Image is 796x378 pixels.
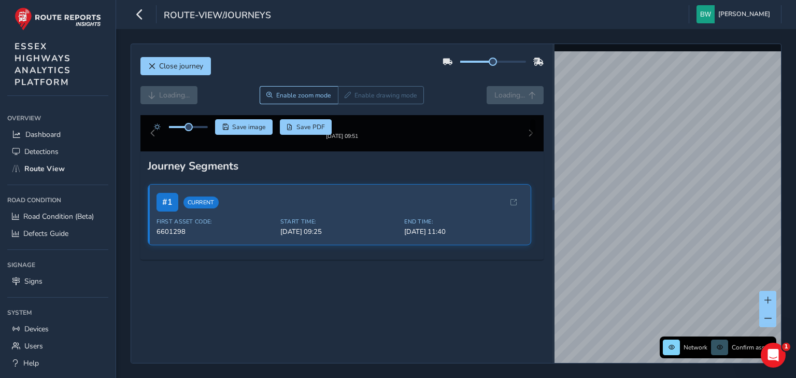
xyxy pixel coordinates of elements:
span: Save PDF [296,123,325,131]
a: Signs [7,273,108,290]
button: Zoom [260,86,338,104]
a: Help [7,355,108,372]
span: Devices [24,324,49,334]
div: Signage [7,257,108,273]
span: [DATE] 11:40 [404,235,522,245]
button: [PERSON_NAME] [696,5,774,23]
span: [PERSON_NAME] [718,5,770,23]
a: Route View [7,160,108,177]
a: Dashboard [7,126,108,143]
span: ESSEX HIGHWAYS ANALYTICS PLATFORM [15,40,71,88]
div: System [7,305,108,320]
span: [DATE] 09:25 [280,235,398,245]
iframe: Intercom live chat [761,343,786,368]
div: [DATE] 09:51 [310,141,374,148]
span: Start Time: [280,226,398,234]
button: Close journey [140,57,211,75]
span: Save image [232,123,266,131]
span: # 1 [157,201,178,220]
img: rr logo [15,7,101,31]
img: Thumbnail frame [310,131,374,141]
span: Current [183,205,219,217]
span: Help [23,358,39,368]
span: End Time: [404,226,522,234]
div: Journey Segments [148,167,536,181]
span: Dashboard [25,130,61,139]
button: Save [215,119,273,135]
span: Enable zoom mode [276,91,331,100]
a: Road Condition (Beta) [7,208,108,225]
span: 1 [782,343,790,351]
span: route-view/journeys [164,9,271,23]
a: Devices [7,320,108,338]
a: Defects Guide [7,225,108,242]
span: Users [24,341,43,351]
span: Network [684,343,707,352]
span: First Asset Code: [157,226,274,234]
span: Close journey [159,61,203,71]
div: Road Condition [7,192,108,208]
span: Detections [24,147,59,157]
button: PDF [280,119,332,135]
img: diamond-layout [696,5,715,23]
span: Road Condition (Beta) [23,212,94,221]
span: Defects Guide [23,229,68,239]
div: Overview [7,110,108,126]
a: Detections [7,143,108,160]
a: Users [7,338,108,355]
span: 6601298 [157,235,274,245]
span: Confirm assets [732,343,773,352]
span: Route View [24,164,65,174]
span: Signs [24,276,42,286]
